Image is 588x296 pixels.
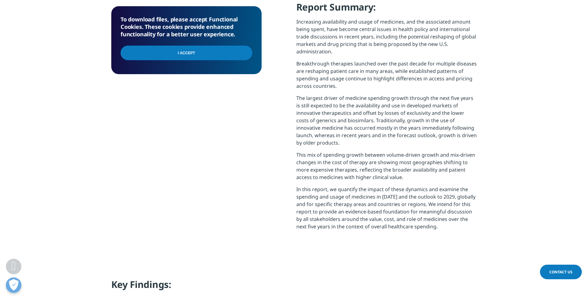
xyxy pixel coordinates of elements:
[549,269,573,275] span: Contact Us
[121,16,252,38] h5: To download files, please accept Functional Cookies. These cookies provide enhanced functionality...
[296,186,477,235] p: In this report, we quantify the impact of these dynamics and examine the spending and usage of me...
[296,60,477,94] p: Breakthrough therapies launched over the past decade for multiple diseases are reshaping patient ...
[540,265,582,279] a: Contact Us
[6,277,21,293] button: Open Preferences
[111,278,477,295] h4: Key Findings:
[296,94,477,151] p: The largest driver of medicine spending growth through the next five years is still expected to b...
[296,18,477,60] p: Increasing availability and usage of medicines, and the associated amount being spent, have becom...
[296,1,477,18] h4: Report Summary:
[121,46,252,60] input: I Accept
[296,151,477,186] p: This mix of spending growth between volume-driven growth and mix-driven changes in the cost of th...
